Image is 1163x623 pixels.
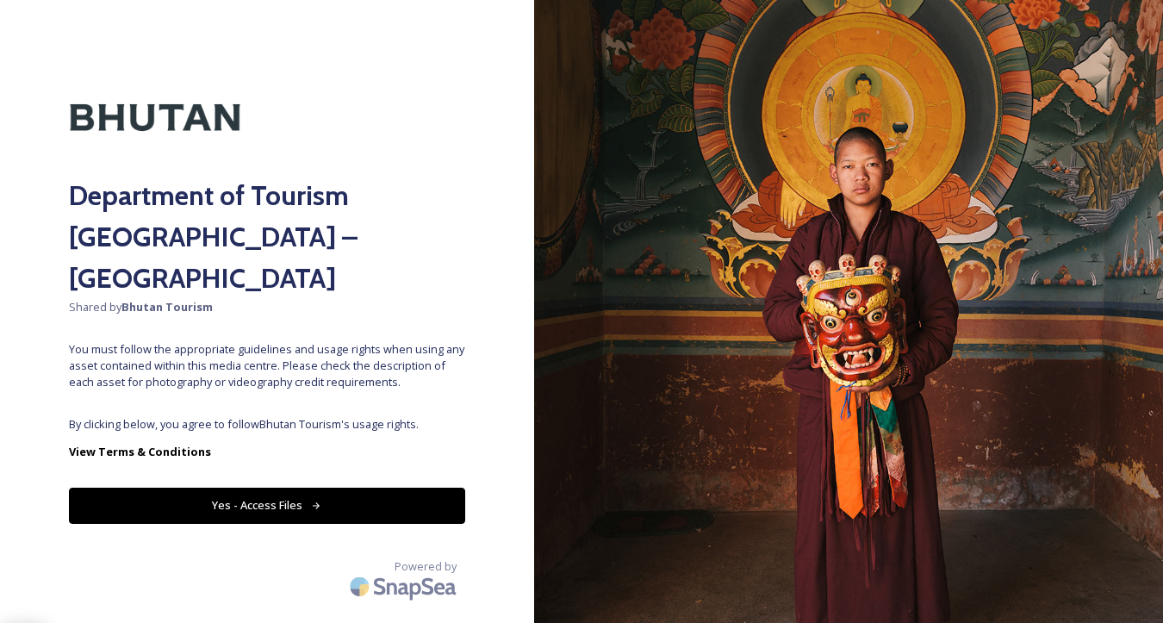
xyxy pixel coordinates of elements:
img: Kingdom-of-Bhutan-Logo.png [69,69,241,166]
strong: View Terms & Conditions [69,444,211,459]
a: View Terms & Conditions [69,441,465,462]
span: Powered by [395,558,457,575]
h2: Department of Tourism [GEOGRAPHIC_DATA] – [GEOGRAPHIC_DATA] [69,175,465,299]
button: Yes - Access Files [69,488,465,523]
img: SnapSea Logo [345,566,465,607]
span: You must follow the appropriate guidelines and usage rights when using any asset contained within... [69,341,465,391]
span: Shared by [69,299,465,315]
span: By clicking below, you agree to follow Bhutan Tourism 's usage rights. [69,416,465,433]
strong: Bhutan Tourism [121,299,213,315]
